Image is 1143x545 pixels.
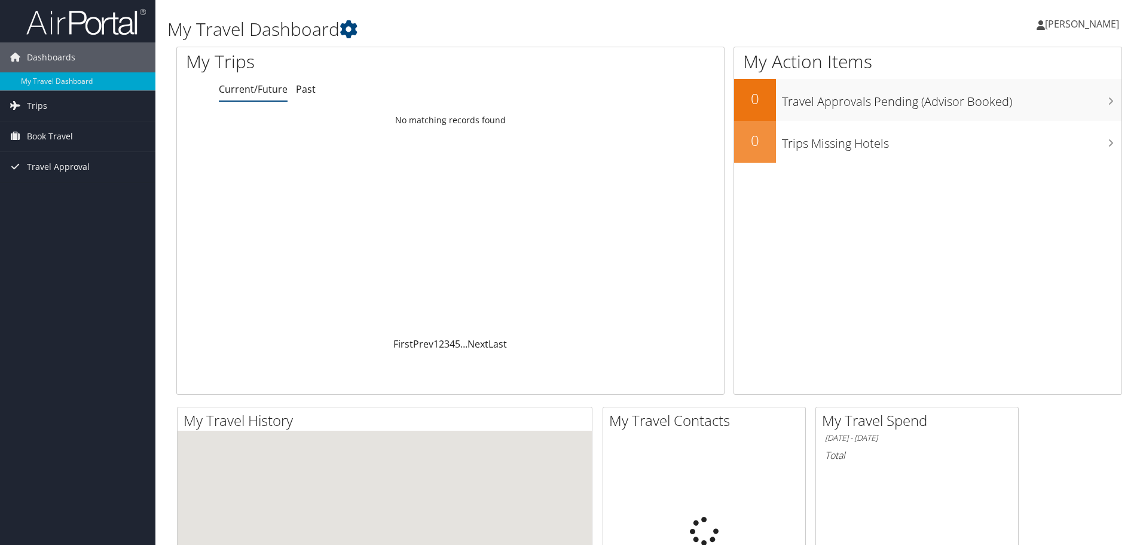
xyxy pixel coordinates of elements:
h2: My Travel Spend [822,410,1018,431]
a: Current/Future [219,83,288,96]
span: … [460,337,467,351]
h6: Total [825,449,1009,462]
a: Prev [413,337,433,351]
h1: My Trips [186,49,487,74]
span: Trips [27,91,47,121]
h3: Travel Approvals Pending (Advisor Booked) [782,87,1121,110]
h1: My Action Items [734,49,1121,74]
a: 5 [455,337,460,351]
a: First [393,337,413,351]
h1: My Travel Dashboard [167,17,810,42]
h3: Trips Missing Hotels [782,129,1121,152]
a: 0Trips Missing Hotels [734,121,1121,163]
span: Book Travel [27,121,73,151]
td: No matching records found [177,109,724,131]
a: 3 [444,337,450,351]
a: [PERSON_NAME] [1037,6,1131,42]
h2: 0 [734,130,776,151]
span: Travel Approval [27,152,90,182]
span: Dashboards [27,42,75,72]
a: Next [467,337,488,351]
a: Past [296,83,316,96]
a: 4 [450,337,455,351]
h2: My Travel History [184,410,592,431]
h6: [DATE] - [DATE] [825,433,1009,444]
h2: My Travel Contacts [609,410,805,431]
a: 2 [439,337,444,351]
span: [PERSON_NAME] [1045,17,1119,31]
a: 0Travel Approvals Pending (Advisor Booked) [734,79,1121,121]
h2: 0 [734,89,776,109]
img: airportal-logo.png [26,8,146,36]
a: 1 [433,337,439,351]
a: Last [488,337,507,351]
